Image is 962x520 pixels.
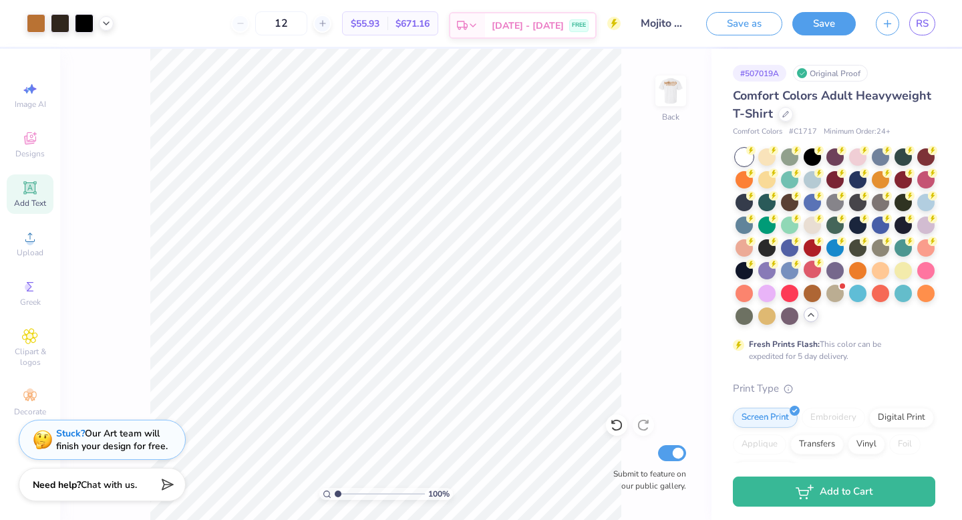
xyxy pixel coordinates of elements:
span: Designs [15,148,45,159]
span: $55.93 [351,17,379,31]
button: Save as [706,12,782,35]
div: Foil [889,434,921,454]
strong: Fresh Prints Flash: [749,339,820,350]
a: RS [909,12,935,35]
span: Chat with us. [81,479,137,491]
span: RS [916,16,929,31]
div: Digital Print [869,408,934,428]
div: Vinyl [848,434,885,454]
div: Transfers [790,434,844,454]
img: Back [657,78,684,104]
span: [DATE] - [DATE] [492,19,564,33]
div: This color can be expedited for 5 day delivery. [749,338,913,362]
div: Print Type [733,381,935,396]
div: Our Art team will finish your design for free. [56,427,168,452]
input: Untitled Design [631,10,696,37]
strong: Stuck? [56,427,85,440]
label: Submit to feature on our public gallery. [606,468,686,492]
div: Screen Print [733,408,798,428]
span: Upload [17,247,43,258]
span: $671.16 [395,17,430,31]
strong: Need help? [33,479,81,491]
span: Greek [20,297,41,307]
div: Rhinestones [733,461,798,481]
span: Add Text [14,198,46,209]
span: 100 % [428,488,450,500]
span: FREE [572,21,586,30]
div: Applique [733,434,786,454]
span: Decorate [14,406,46,417]
span: Image AI [15,99,46,110]
input: – – [255,11,307,35]
div: Back [662,111,679,123]
button: Add to Cart [733,477,935,507]
button: Save [792,12,856,35]
div: Embroidery [802,408,865,428]
span: Clipart & logos [7,346,53,368]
